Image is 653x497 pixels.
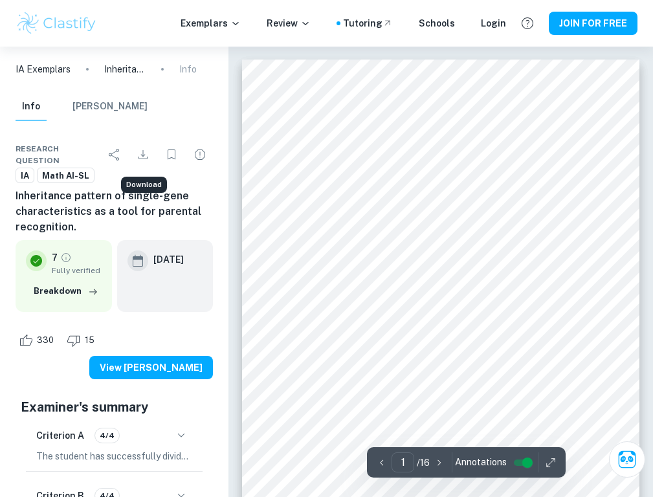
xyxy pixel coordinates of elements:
span: Fully verified [52,265,102,276]
p: / 16 [417,456,430,470]
a: Math AI-SL [37,168,94,184]
div: Download [121,177,167,193]
div: Bookmark [159,142,184,168]
div: Like [16,330,61,351]
a: Tutoring [343,16,393,30]
span: 15 [78,334,102,347]
button: Ask Clai [609,441,645,478]
p: Info [179,62,197,76]
div: Download [130,142,156,168]
p: Inheritance pattern of single-gene characteristics as a tool for parental recognition. [104,62,146,76]
p: The student has successfully divided their work into clear sections, including an introduction, b... [36,449,192,463]
div: Report issue [187,142,213,168]
a: IA [16,168,34,184]
span: 4/4 [95,430,119,441]
a: IA Exemplars [16,62,71,76]
h6: [DATE] [153,252,184,267]
div: Share [102,142,127,168]
p: Exemplars [181,16,241,30]
h6: Criterion A [36,428,84,443]
span: Research question [16,143,102,166]
span: IA [16,170,34,182]
button: Info [16,93,47,121]
p: 7 [52,250,58,265]
span: Math AI-SL [38,170,94,182]
img: Clastify logo [16,10,98,36]
a: Schools [419,16,455,30]
button: JOIN FOR FREE [549,12,637,35]
span: Annotations [455,456,507,469]
h5: Examiner's summary [21,397,208,417]
span: 330 [30,334,61,347]
button: Help and Feedback [516,12,538,34]
p: Review [267,16,311,30]
div: Dislike [63,330,102,351]
a: Login [481,16,506,30]
a: Grade fully verified [60,252,72,263]
button: Breakdown [30,282,102,301]
button: View [PERSON_NAME] [89,356,213,379]
h6: Inheritance pattern of single-gene characteristics as a tool for parental recognition. [16,188,213,235]
button: [PERSON_NAME] [72,93,148,121]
